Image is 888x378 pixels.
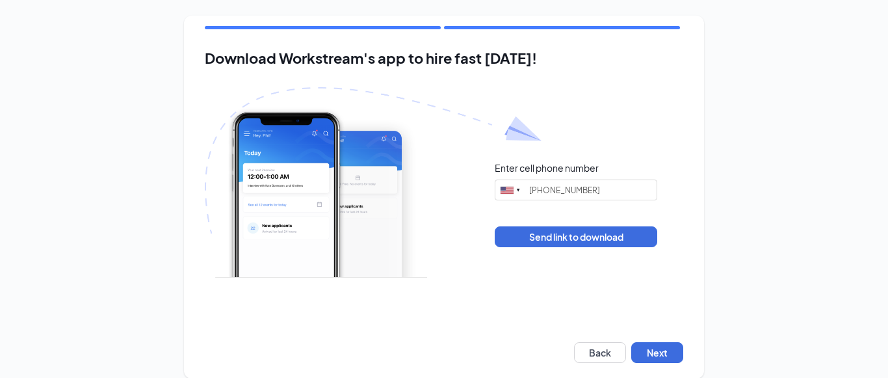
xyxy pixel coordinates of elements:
[205,50,683,66] h2: Download Workstream's app to hire fast [DATE]!
[574,342,626,363] button: Back
[495,180,525,200] div: United States: +1
[495,161,599,174] div: Enter cell phone number
[495,226,657,247] button: Send link to download
[205,87,542,278] img: Download Workstream's app with paper plane
[631,342,683,363] button: Next
[495,180,657,200] input: (201) 555-0123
